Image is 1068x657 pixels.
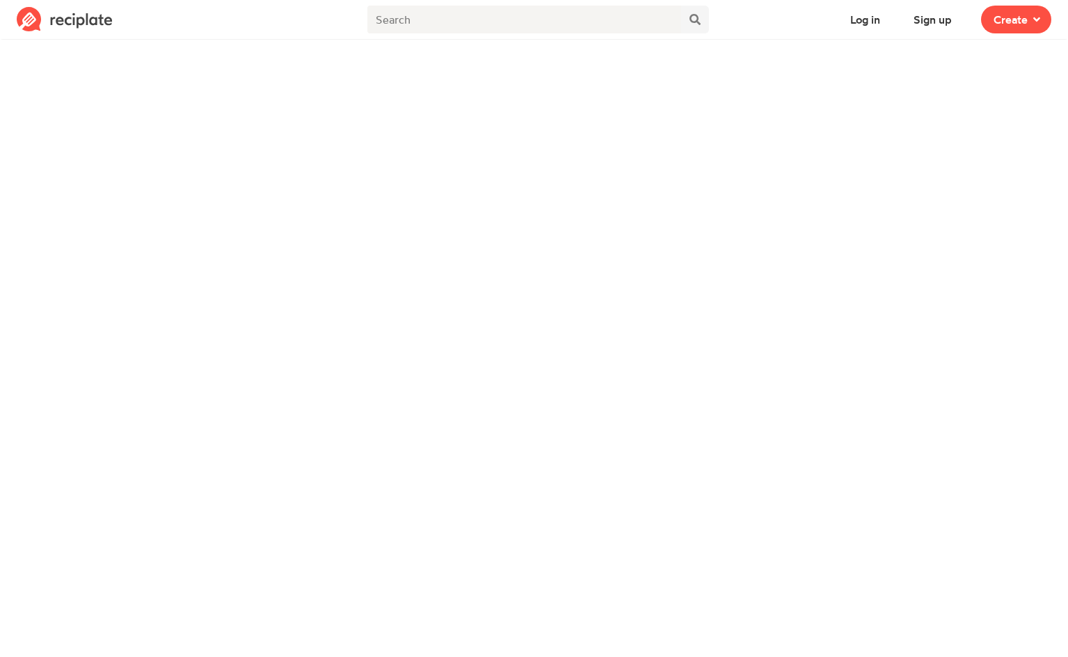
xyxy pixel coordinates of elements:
span: Create [994,11,1028,28]
button: Sign up [901,6,964,33]
img: Reciplate [17,7,113,32]
button: Log in [838,6,893,33]
button: Create [981,6,1051,33]
input: Search [367,6,682,33]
